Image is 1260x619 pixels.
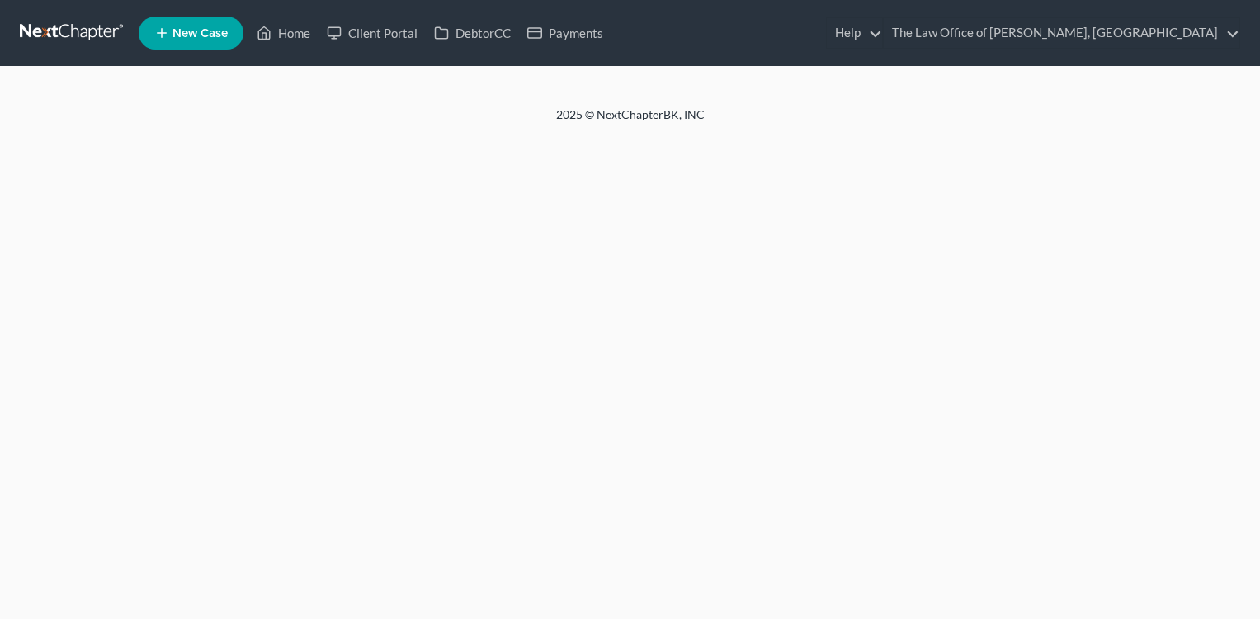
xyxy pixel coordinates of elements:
a: DebtorCC [426,18,519,48]
new-legal-case-button: New Case [139,17,243,50]
a: Help [827,18,882,48]
a: The Law Office of [PERSON_NAME], [GEOGRAPHIC_DATA] [884,18,1239,48]
div: 2025 © NextChapterBK, INC [160,106,1101,136]
a: Home [248,18,319,48]
a: Client Portal [319,18,426,48]
a: Payments [519,18,611,48]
